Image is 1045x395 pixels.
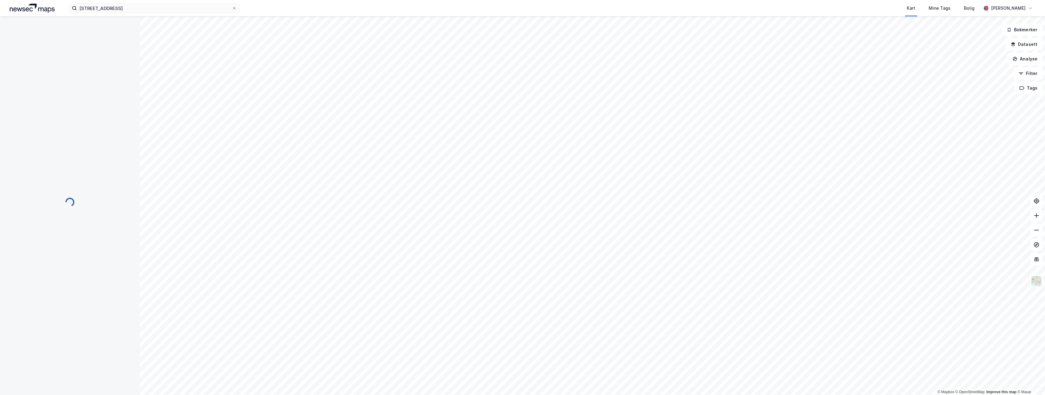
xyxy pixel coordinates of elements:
div: Bolig [964,5,975,12]
a: Mapbox [937,390,954,394]
button: Datasett [1006,38,1043,50]
img: spinner.a6d8c91a73a9ac5275cf975e30b51cfb.svg [65,197,75,207]
button: Tags [1014,82,1043,94]
div: Mine Tags [929,5,951,12]
div: [PERSON_NAME] [991,5,1026,12]
button: Bokmerker [1002,24,1043,36]
input: Søk på adresse, matrikkel, gårdeiere, leietakere eller personer [77,4,232,13]
div: Kontrollprogram for chat [1015,366,1045,395]
img: Z [1031,275,1042,287]
button: Analyse [1007,53,1043,65]
button: Filter [1013,67,1043,80]
a: Improve this map [986,390,1016,394]
img: logo.a4113a55bc3d86da70a041830d287a7e.svg [10,4,55,13]
iframe: Chat Widget [1015,366,1045,395]
div: Kart [907,5,915,12]
a: OpenStreetMap [955,390,985,394]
